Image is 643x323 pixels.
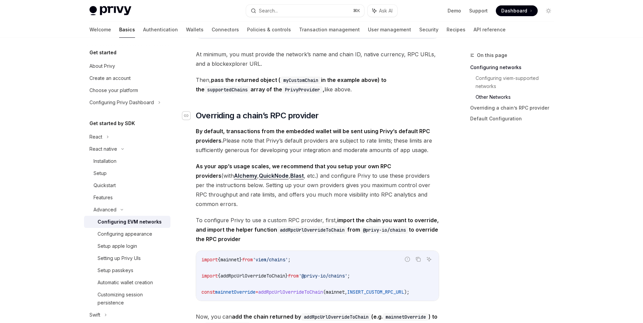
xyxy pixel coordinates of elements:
[196,128,430,144] strong: By default, transactions from the embedded wallet will be sent using Privy’s default RPC providers.
[89,62,115,70] div: About Privy
[234,172,257,179] a: Alchemy
[247,22,291,38] a: Policies & controls
[403,255,412,264] button: Report incorrect code
[543,5,554,16] button: Toggle dark mode
[93,194,113,202] div: Features
[218,257,220,263] span: {
[84,289,170,309] a: Customizing session persistence
[220,257,239,263] span: mainnet
[89,145,117,153] div: React native
[383,313,429,321] code: mainnetOverride
[215,289,256,295] span: mainnetOverride
[196,77,386,93] strong: pass the returned object ( in the example above) to the array of the ,
[84,252,170,264] a: Setting up Privy UIs
[470,102,559,113] a: Overriding a chain’s RPC provider
[196,110,319,121] span: Overriding a chain’s RPC provider
[419,22,438,38] a: Security
[84,192,170,204] a: Features
[299,22,360,38] a: Transaction management
[477,51,507,59] span: On this page
[89,98,154,107] div: Configuring Privy Dashboard
[469,7,488,14] a: Support
[496,5,538,16] a: Dashboard
[220,273,285,279] span: addRpcUrlOverrideToChain
[239,257,242,263] span: }
[89,74,131,82] div: Create an account
[93,181,116,189] div: Quickstart
[84,240,170,252] a: Setup apple login
[93,206,116,214] div: Advanced
[98,278,153,287] div: Automatic wallet creation
[98,230,152,238] div: Configuring appearance
[84,72,170,84] a: Create an account
[288,273,299,279] span: from
[323,289,326,295] span: (
[196,161,439,209] span: (with , , , etc.) and configure Privy to use these providers per the instructions below. Setting ...
[89,311,100,319] div: Swift
[288,257,291,263] span: ;
[353,8,360,13] span: ⌘ K
[368,5,397,17] button: Ask AI
[476,73,559,92] a: Configuring viem-supported networks
[280,77,321,84] code: myCustomChain
[347,289,404,295] span: INSERT_CUSTOM_RPC_URL
[202,257,218,263] span: import
[84,84,170,96] a: Choose your platform
[196,163,391,179] strong: As your app’s usage scales, we recommend that you setup your own RPC providers
[196,215,439,244] span: To configure Privy to use a custom RPC provider, first,
[84,264,170,276] a: Setup passkeys
[290,172,304,179] a: Blast
[93,157,116,165] div: Installation
[89,86,138,94] div: Choose your platform
[98,218,162,226] div: Configuring EVM networks
[93,169,107,177] div: Setup
[84,216,170,228] a: Configuring EVM networks
[259,172,289,179] a: QuickNode
[89,133,102,141] div: React
[253,257,288,263] span: 'viem/chains'
[98,291,166,307] div: Customizing session persistence
[258,289,323,295] span: addRpcUrlOverrideToChain
[301,313,371,321] code: addRpcUrlOverrideToChain
[448,7,461,14] a: Demo
[282,86,323,93] code: PrivyProvider
[84,60,170,72] a: About Privy
[119,22,135,38] a: Basics
[501,7,527,14] span: Dashboard
[143,22,178,38] a: Authentication
[360,226,409,234] code: @privy-io/chains
[84,228,170,240] a: Configuring appearance
[285,273,288,279] span: }
[345,289,347,295] span: ,
[84,155,170,167] a: Installation
[347,273,350,279] span: ;
[98,266,133,274] div: Setup passkeys
[89,49,116,57] h5: Get started
[259,7,278,15] div: Search...
[84,167,170,179] a: Setup
[447,22,465,38] a: Recipes
[246,5,364,17] button: Search...⌘K
[470,62,559,73] a: Configuring networks
[474,22,506,38] a: API reference
[186,22,204,38] a: Wallets
[212,22,239,38] a: Connectors
[476,92,559,102] a: Other Networks
[277,226,347,234] code: addRpcUrlOverrideToChain
[196,50,439,68] span: At minimum, you must provide the network’s name and chain ID, native currency, RPC URLs, and a bl...
[98,254,141,262] div: Setting up Privy UIs
[205,86,250,93] code: supportedChains
[89,6,131,16] img: light logo
[470,113,559,124] a: Default Configuration
[425,255,433,264] button: Ask AI
[218,273,220,279] span: {
[299,273,347,279] span: '@privy-io/chains'
[196,75,439,94] span: Then, like above.
[404,289,409,295] span: );
[368,22,411,38] a: User management
[89,22,111,38] a: Welcome
[98,242,137,250] div: Setup apple login
[242,257,253,263] span: from
[379,7,393,14] span: Ask AI
[196,126,439,155] span: Please note that Privy’s default providers are subject to rate limits; these limits are sufficien...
